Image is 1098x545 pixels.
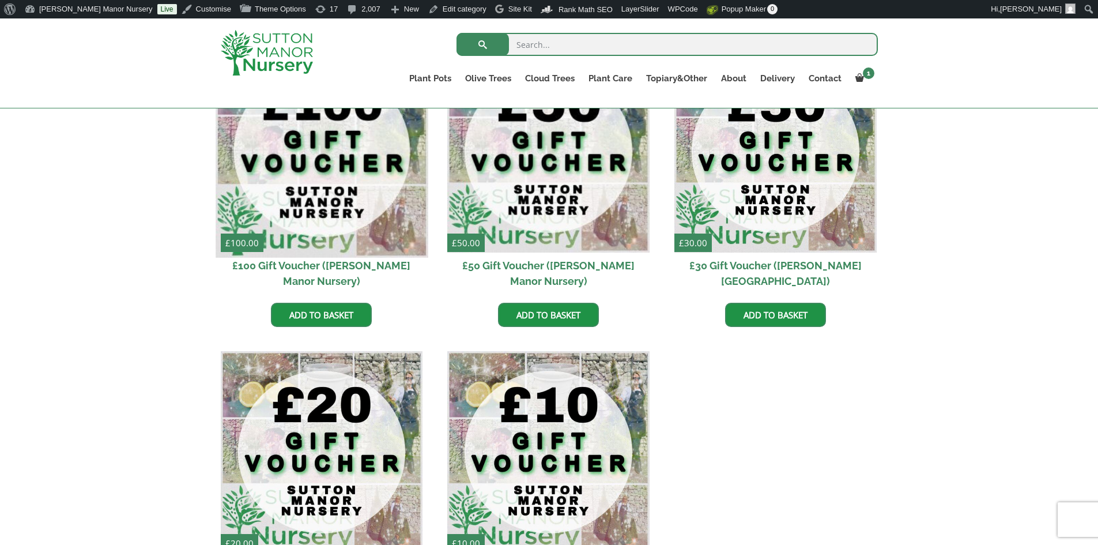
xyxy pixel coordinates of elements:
[447,253,650,294] h2: £50 Gift Voucher ([PERSON_NAME] Manor Nursery)
[518,70,582,87] a: Cloud Trees
[582,70,639,87] a: Plant Care
[863,67,874,79] span: 1
[402,70,458,87] a: Plant Pots
[674,50,877,294] a: £30.00 £30 Gift Voucher ([PERSON_NAME][GEOGRAPHIC_DATA])
[452,237,457,249] span: £
[221,50,423,294] a: £100.00 £100 Gift Voucher ([PERSON_NAME] Manor Nursery)
[674,253,877,294] h2: £30 Gift Voucher ([PERSON_NAME][GEOGRAPHIC_DATA])
[225,237,231,249] span: £
[447,50,650,253] img: £50 Gift Voucher (Sutton Manor Nursery)
[714,70,753,87] a: About
[767,4,778,14] span: 0
[447,50,650,294] a: £50.00 £50 Gift Voucher ([PERSON_NAME] Manor Nursery)
[674,50,877,253] img: £30 Gift Voucher (Sutton Manor Nursery)
[802,70,848,87] a: Contact
[216,45,428,257] img: £100 Gift Voucher (Sutton Manor Nursery)
[639,70,714,87] a: Topiary&Other
[1000,5,1062,13] span: [PERSON_NAME]
[271,303,372,327] a: Add to basket: “£100 Gift Voucher (Sutton Manor Nursery)”
[498,303,599,327] a: Add to basket: “£50 Gift Voucher (Sutton Manor Nursery)”
[848,70,878,87] a: 1
[559,5,613,14] span: Rank Math SEO
[221,253,423,294] h2: £100 Gift Voucher ([PERSON_NAME] Manor Nursery)
[157,4,177,14] a: Live
[508,5,532,13] span: Site Kit
[225,237,259,249] bdi: 100.00
[458,70,518,87] a: Olive Trees
[221,30,313,76] img: logo
[679,237,684,249] span: £
[753,70,802,87] a: Delivery
[679,237,707,249] bdi: 30.00
[456,33,878,56] input: Search...
[452,237,480,249] bdi: 50.00
[725,303,826,327] a: Add to basket: “£30 Gift Voucher (Sutton Manor Nursery)”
